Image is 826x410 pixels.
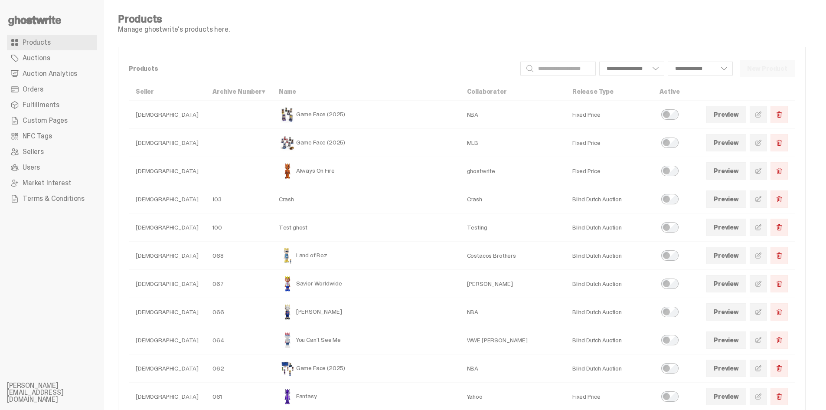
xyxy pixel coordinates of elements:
img: Always On Fire [279,162,296,180]
button: Delete Product [770,388,788,405]
td: Blind Dutch Auction [565,354,653,383]
a: Preview [706,106,746,123]
td: 062 [206,354,272,383]
td: [DEMOGRAPHIC_DATA] [129,213,206,242]
td: Blind Dutch Auction [565,298,653,326]
td: NBA [460,354,565,383]
img: You Can't See Me [279,331,296,349]
td: Blind Dutch Auction [565,242,653,270]
a: Preview [706,162,746,180]
td: NBA [460,101,565,129]
td: MLB [460,129,565,157]
td: Blind Dutch Auction [565,326,653,354]
a: Custom Pages [7,113,97,128]
li: [PERSON_NAME][EMAIL_ADDRESS][DOMAIN_NAME] [7,382,111,403]
a: Active [659,88,679,95]
td: Game Face (2025) [272,129,460,157]
h4: Products [118,14,230,24]
button: Delete Product [770,275,788,292]
a: Preview [706,134,746,151]
button: Delete Product [770,134,788,151]
td: 066 [206,298,272,326]
a: Products [7,35,97,50]
button: Delete Product [770,331,788,349]
td: Fixed Price [565,129,653,157]
span: NFC Tags [23,133,52,140]
span: ▾ [262,88,265,95]
td: Savior Worldwide [272,270,460,298]
a: Preview [706,247,746,264]
button: Delete Product [770,106,788,123]
a: Auction Analytics [7,66,97,82]
span: Auctions [23,55,50,62]
span: Auction Analytics [23,70,77,77]
a: Fulfillments [7,97,97,113]
td: Blind Dutch Auction [565,270,653,298]
a: Preview [706,388,746,405]
button: Delete Product [770,162,788,180]
th: Collaborator [460,83,565,101]
td: WWE [PERSON_NAME] [460,326,565,354]
a: Preview [706,190,746,208]
td: Costacos Brothers [460,242,565,270]
td: [DEMOGRAPHIC_DATA] [129,270,206,298]
th: Name [272,83,460,101]
a: Sellers [7,144,97,160]
img: Land of Boz [279,247,296,264]
td: [DEMOGRAPHIC_DATA] [129,354,206,383]
button: Delete Product [770,360,788,377]
th: Release Type [565,83,653,101]
td: Test ghost [272,213,460,242]
span: Orders [23,86,43,93]
button: Delete Product [770,190,788,208]
td: [DEMOGRAPHIC_DATA] [129,242,206,270]
td: 064 [206,326,272,354]
span: Products [23,39,51,46]
a: NFC Tags [7,128,97,144]
a: Archive Number▾ [212,88,265,95]
td: Blind Dutch Auction [565,185,653,213]
td: NBA [460,298,565,326]
img: Game Face (2025) [279,134,296,151]
td: Blind Dutch Auction [565,213,653,242]
img: Savior Worldwide [279,275,296,292]
span: Fulfillments [23,102,59,108]
td: Crash [460,185,565,213]
td: [DEMOGRAPHIC_DATA] [129,129,206,157]
img: Game Face (2025) [279,106,296,123]
span: Market Interest [23,180,72,187]
a: Market Interest [7,175,97,191]
th: Seller [129,83,206,101]
span: Users [23,164,40,171]
td: [DEMOGRAPHIC_DATA] [129,157,206,185]
a: Auctions [7,50,97,66]
td: Always On Fire [272,157,460,185]
p: Manage ghostwrite's products here. [118,26,230,33]
td: [DEMOGRAPHIC_DATA] [129,326,206,354]
td: Land of Boz [272,242,460,270]
a: Terms & Conditions [7,191,97,207]
td: Game Face (2025) [272,354,460,383]
a: Preview [706,360,746,377]
td: 100 [206,213,272,242]
td: 067 [206,270,272,298]
button: Delete Product [770,219,788,236]
a: Orders [7,82,97,97]
button: Delete Product [770,303,788,321]
td: You Can't See Me [272,326,460,354]
td: [DEMOGRAPHIC_DATA] [129,101,206,129]
td: Crash [272,185,460,213]
td: [PERSON_NAME] [460,270,565,298]
img: Fantasy [279,388,296,405]
a: Preview [706,331,746,349]
td: 068 [206,242,272,270]
img: Eminem [279,303,296,321]
td: 103 [206,185,272,213]
a: Users [7,160,97,175]
td: Fixed Price [565,157,653,185]
td: ghostwrite [460,157,565,185]
a: Preview [706,275,746,292]
span: Custom Pages [23,117,68,124]
span: Sellers [23,148,44,155]
p: Products [129,66,513,72]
